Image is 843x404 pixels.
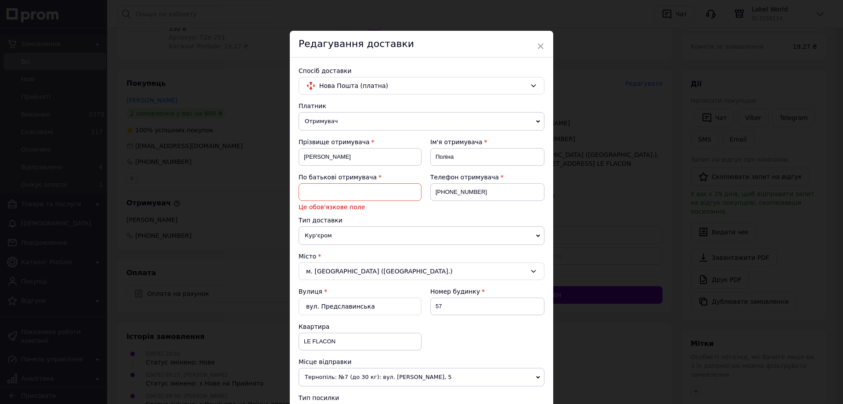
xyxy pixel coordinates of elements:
span: Це обов'язкове поле [299,203,421,211]
span: Прізвище отримувача [299,138,370,146]
label: Вулиця [299,288,322,295]
span: Телефон отримувача [430,174,499,181]
span: Тип доставки [299,217,342,224]
div: м. [GEOGRAPHIC_DATA] ([GEOGRAPHIC_DATA].) [299,262,544,280]
span: По батькові отримувача [299,174,377,181]
input: +380 [430,183,544,201]
div: Місто [299,252,544,261]
span: Місце відправки [299,358,352,365]
span: Тернопіль: №7 (до 30 кг): вул. [PERSON_NAME], 5 [299,368,544,386]
span: Квартира [299,323,329,330]
div: Спосіб доставки [299,66,544,75]
span: Тип посилки [299,394,339,401]
span: Отримувач [299,112,544,131]
span: Нова Пошта (платна) [319,81,526,91]
span: Ім'я отримувача [430,138,483,146]
span: Кур'єром [299,226,544,245]
div: Редагування доставки [290,31,553,58]
span: Платник [299,102,326,109]
span: × [537,39,544,54]
span: Номер будинку [430,288,480,295]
